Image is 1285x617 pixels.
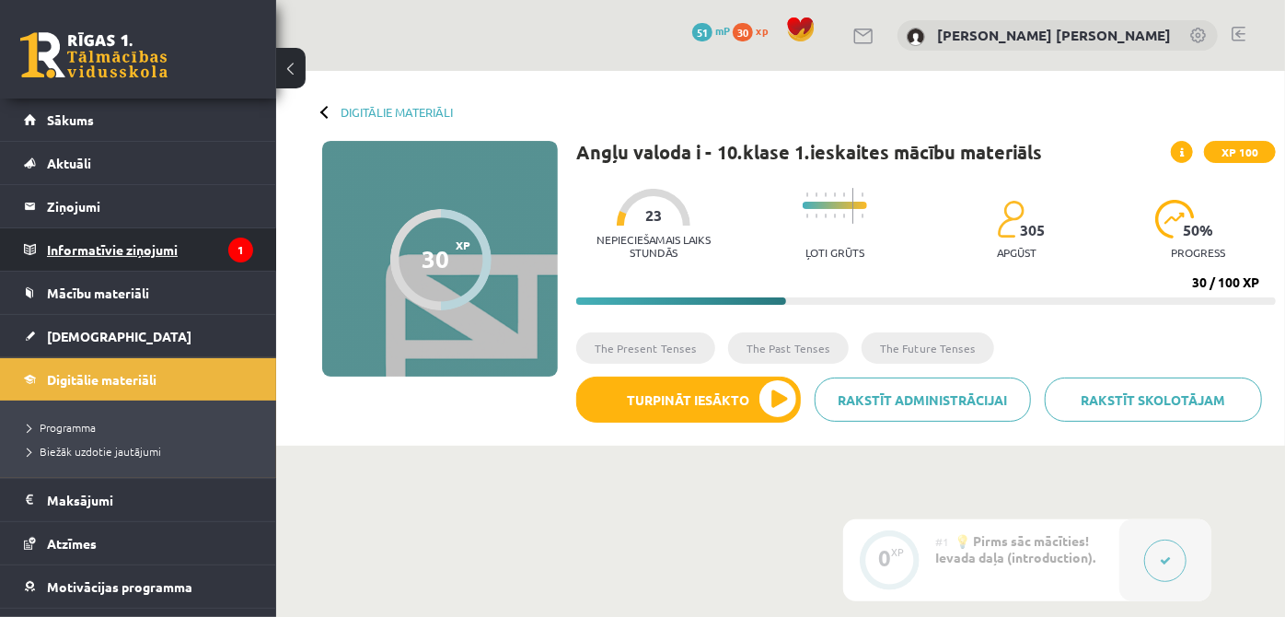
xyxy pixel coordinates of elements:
[423,245,450,273] div: 30
[24,185,253,227] a: Ziņojumi
[1183,222,1214,239] span: 50 %
[728,332,849,364] li: The Past Tenses
[47,578,192,595] span: Motivācijas programma
[24,565,253,608] a: Motivācijas programma
[24,315,253,357] a: [DEMOGRAPHIC_DATA]
[576,332,715,364] li: The Present Tenses
[852,188,854,224] img: icon-long-line-d9ea69661e0d244f92f715978eff75569469978d946b2353a9bb055b3ed8787d.svg
[24,479,253,521] a: Maksājumi
[24,522,253,565] a: Atzīmes
[1172,246,1226,259] p: progress
[806,192,808,197] img: icon-short-line-57e1e144782c952c97e751825c79c345078a6d821885a25fce030b3d8c18986b.svg
[28,443,258,460] a: Biežāk uzdotie jautājumi
[47,111,94,128] span: Sākums
[825,192,827,197] img: icon-short-line-57e1e144782c952c97e751825c79c345078a6d821885a25fce030b3d8c18986b.svg
[937,26,1171,44] a: [PERSON_NAME] [PERSON_NAME]
[47,371,156,388] span: Digitālie materiāli
[935,534,949,549] span: #1
[228,238,253,262] i: 1
[843,214,845,218] img: icon-short-line-57e1e144782c952c97e751825c79c345078a6d821885a25fce030b3d8c18986b.svg
[1045,378,1262,422] a: Rakstīt skolotājam
[806,214,808,218] img: icon-short-line-57e1e144782c952c97e751825c79c345078a6d821885a25fce030b3d8c18986b.svg
[28,444,161,459] span: Biežāk uzdotie jautājumi
[1020,222,1045,239] span: 305
[47,535,97,552] span: Atzīmes
[576,233,731,259] p: Nepieciešamais laiks stundās
[47,228,253,271] legend: Informatīvie ziņojumi
[816,192,817,197] img: icon-short-line-57e1e144782c952c97e751825c79c345078a6d821885a25fce030b3d8c18986b.svg
[28,420,96,435] span: Programma
[24,142,253,184] a: Aktuāli
[692,23,712,41] span: 51
[815,378,1032,422] a: Rakstīt administrācijai
[834,192,836,197] img: icon-short-line-57e1e144782c952c97e751825c79c345078a6d821885a25fce030b3d8c18986b.svg
[756,23,768,38] span: xp
[834,214,836,218] img: icon-short-line-57e1e144782c952c97e751825c79c345078a6d821885a25fce030b3d8c18986b.svg
[24,358,253,401] a: Digitālie materiāli
[997,246,1036,259] p: apgūst
[24,228,253,271] a: Informatīvie ziņojumi1
[28,419,258,436] a: Programma
[733,23,777,38] a: 30 xp
[843,192,845,197] img: icon-short-line-57e1e144782c952c97e751825c79c345078a6d821885a25fce030b3d8c18986b.svg
[24,272,253,314] a: Mācību materiāli
[805,246,864,259] p: Ļoti grūts
[935,532,1095,565] span: 💡 Pirms sāc mācīties! Ievada daļa (introduction).
[47,479,253,521] legend: Maksājumi
[825,214,827,218] img: icon-short-line-57e1e144782c952c97e751825c79c345078a6d821885a25fce030b3d8c18986b.svg
[1204,141,1276,163] span: XP 100
[47,185,253,227] legend: Ziņojumi
[816,214,817,218] img: icon-short-line-57e1e144782c952c97e751825c79c345078a6d821885a25fce030b3d8c18986b.svg
[891,547,904,557] div: XP
[907,28,925,46] img: Artūrs Reinis Valters
[576,141,1042,163] h1: Angļu valoda i - 10.klase 1.ieskaites mācību materiāls
[20,32,168,78] a: Rīgas 1. Tālmācības vidusskola
[733,23,753,41] span: 30
[878,550,891,566] div: 0
[997,200,1024,239] img: students-c634bb4e5e11cddfef0936a35e636f08e4e9abd3cc4e673bd6f9a4125e45ecb1.svg
[47,155,91,171] span: Aktuāli
[341,105,453,119] a: Digitālie materiāli
[645,207,662,224] span: 23
[862,332,994,364] li: The Future Tenses
[576,377,801,423] button: Turpināt iesākto
[692,23,730,38] a: 51 mP
[862,214,863,218] img: icon-short-line-57e1e144782c952c97e751825c79c345078a6d821885a25fce030b3d8c18986b.svg
[47,285,149,301] span: Mācību materiāli
[862,192,863,197] img: icon-short-line-57e1e144782c952c97e751825c79c345078a6d821885a25fce030b3d8c18986b.svg
[456,239,470,251] span: XP
[47,328,191,344] span: [DEMOGRAPHIC_DATA]
[24,99,253,141] a: Sākums
[1155,200,1195,239] img: icon-progress-161ccf0a02000e728c5f80fcf4c31c7af3da0e1684b2b1d7c360e028c24a22f1.svg
[715,23,730,38] span: mP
